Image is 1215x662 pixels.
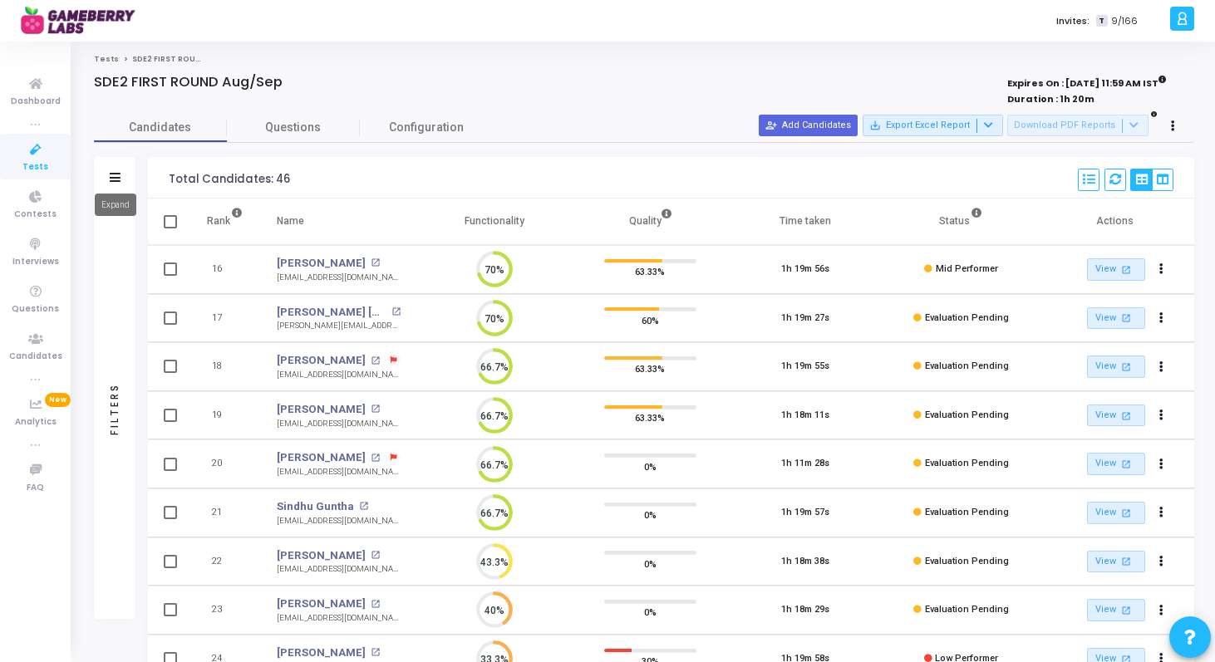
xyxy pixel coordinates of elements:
[780,212,831,230] div: Time taken
[1150,356,1173,379] button: Actions
[1150,550,1173,573] button: Actions
[277,272,401,284] div: [EMAIL_ADDRESS][DOMAIN_NAME]
[94,74,283,91] h4: SDE2 FIRST ROUND Aug/Sep
[277,547,366,564] a: [PERSON_NAME]
[1119,554,1133,568] mat-icon: open_in_new
[925,458,1009,468] span: Evaluation Pending
[1119,262,1133,277] mat-icon: open_in_new
[1087,551,1145,573] a: View
[277,596,366,612] a: [PERSON_NAME]
[189,199,260,245] th: Rank
[883,199,1039,245] th: Status
[1119,409,1133,423] mat-icon: open_in_new
[277,498,354,515] a: Sindhu Guntha
[1007,92,1094,105] strong: Duration : 1h 20m
[277,563,401,576] div: [EMAIL_ADDRESS][DOMAIN_NAME]
[1087,599,1145,621] a: View
[277,612,401,625] div: [EMAIL_ADDRESS][DOMAIN_NAME]
[781,360,829,374] div: 1h 19m 55s
[1087,307,1145,330] a: View
[417,199,573,245] th: Functionality
[644,604,657,620] span: 0%
[391,307,401,316] mat-icon: open_in_new
[573,199,728,245] th: Quality
[277,255,366,272] a: [PERSON_NAME]
[635,263,665,280] span: 63.33%
[371,405,380,414] mat-icon: open_in_new
[371,454,380,463] mat-icon: open_in_new
[21,4,145,37] img: logo
[1130,169,1173,191] div: View Options
[107,317,122,500] div: Filters
[925,312,1009,323] span: Evaluation Pending
[277,466,401,478] div: [EMAIL_ADDRESS][DOMAIN_NAME]
[644,555,657,571] span: 0%
[189,342,260,391] td: 18
[189,391,260,440] td: 19
[277,212,304,230] div: Name
[277,352,366,369] a: [PERSON_NAME]
[189,586,260,635] td: 23
[371,600,380,609] mat-icon: open_in_new
[1007,115,1149,136] button: Download PDF Reports
[765,120,777,131] mat-icon: person_add_alt
[1087,453,1145,475] a: View
[277,645,366,661] a: [PERSON_NAME]
[1150,306,1173,330] button: Actions
[371,356,380,365] mat-icon: open_in_new
[781,457,829,471] div: 1h 11m 28s
[1150,453,1173,476] button: Actions
[22,160,48,174] span: Tests
[95,194,136,216] div: Expand
[1150,599,1173,622] button: Actions
[45,393,71,407] span: New
[94,54,1194,65] nav: breadcrumb
[189,537,260,586] td: 22
[277,401,366,418] a: [PERSON_NAME]
[925,409,1009,420] span: Evaluation Pending
[863,115,1003,136] button: Export Excel Report
[781,311,829,326] div: 1h 19m 27s
[189,294,260,343] td: 17
[94,119,227,136] span: Candidates
[1119,457,1133,471] mat-icon: open_in_new
[277,449,366,466] a: [PERSON_NAME]
[15,415,57,429] span: Analytics
[277,515,401,527] div: [EMAIL_ADDRESS][DOMAIN_NAME]
[781,262,829,277] div: 1h 19m 56s
[644,458,657,474] span: 0%
[925,556,1009,566] span: Evaluation Pending
[9,350,62,364] span: Candidates
[1096,15,1107,27] span: T
[189,488,260,537] td: 21
[1087,405,1145,427] a: View
[781,506,829,520] div: 1h 19m 57s
[189,439,260,488] td: 20
[925,360,1009,371] span: Evaluation Pending
[781,555,829,569] div: 1h 18m 38s
[27,481,44,495] span: FAQ
[1087,356,1145,378] a: View
[359,502,368,511] mat-icon: open_in_new
[1119,360,1133,374] mat-icon: open_in_new
[371,551,380,560] mat-icon: open_in_new
[1087,258,1145,281] a: View
[277,320,401,332] div: [PERSON_NAME][EMAIL_ADDRESS][PERSON_NAME][DOMAIN_NAME]
[781,409,829,423] div: 1h 18m 11s
[642,311,659,328] span: 60%
[781,603,829,617] div: 1h 18m 29s
[635,409,665,426] span: 63.33%
[1150,502,1173,525] button: Actions
[1119,311,1133,325] mat-icon: open_in_new
[12,302,59,316] span: Questions
[759,115,858,136] button: Add Candidates
[11,95,61,109] span: Dashboard
[132,54,244,64] span: SDE2 FIRST ROUND Aug/Sep
[1150,404,1173,427] button: Actions
[1087,502,1145,524] a: View
[277,304,386,321] a: [PERSON_NAME] [PERSON_NAME]
[925,507,1009,517] span: Evaluation Pending
[371,258,380,267] mat-icon: open_in_new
